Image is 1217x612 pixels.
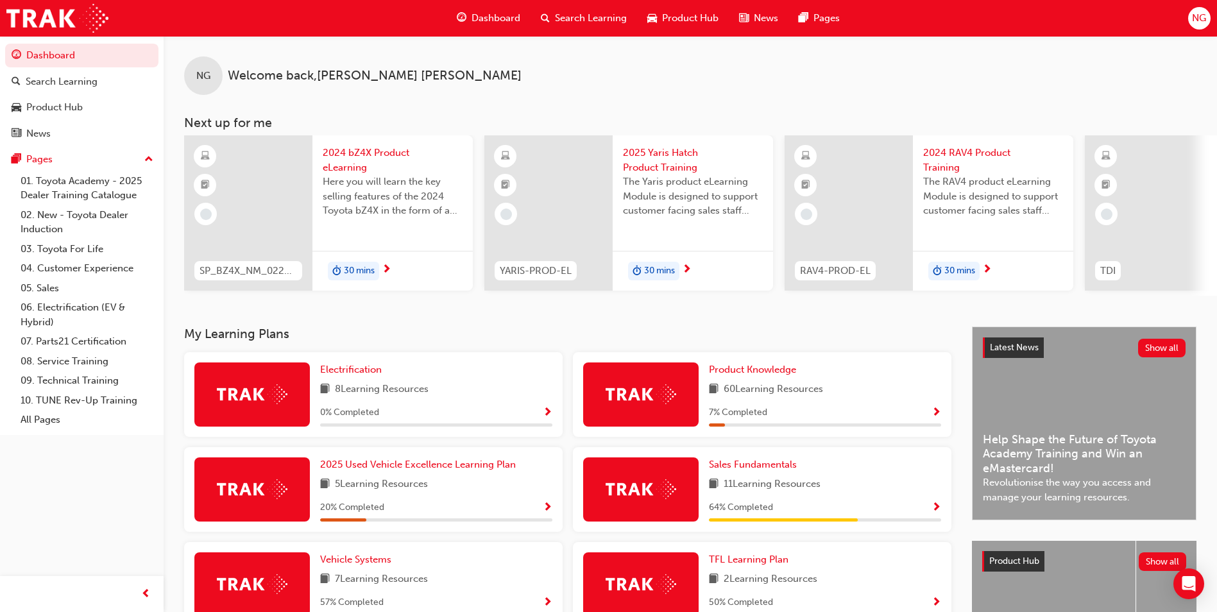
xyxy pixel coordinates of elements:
[543,595,552,611] button: Show Progress
[201,177,210,194] span: booktick-icon
[1101,208,1112,220] span: learningRecordVerb_NONE-icon
[531,5,637,31] a: search-iconSearch Learning
[15,352,158,371] a: 08. Service Training
[6,4,108,33] img: Trak
[320,552,396,567] a: Vehicle Systems
[228,69,522,83] span: Welcome back , [PERSON_NAME] [PERSON_NAME]
[323,146,463,174] span: 2024 bZ4X Product eLearning
[15,171,158,205] a: 01. Toyota Academy - 2025 Dealer Training Catalogue
[335,477,428,493] span: 5 Learning Resources
[754,11,778,26] span: News
[944,264,975,278] span: 30 mins
[543,502,552,514] span: Show Progress
[5,44,158,67] a: Dashboard
[788,5,850,31] a: pages-iconPages
[1192,11,1206,26] span: NG
[709,459,797,470] span: Sales Fundamentals
[543,407,552,419] span: Show Progress
[15,332,158,352] a: 07. Parts21 Certification
[5,148,158,171] button: Pages
[709,362,801,377] a: Product Knowledge
[932,597,941,609] span: Show Progress
[709,382,719,398] span: book-icon
[801,208,812,220] span: learningRecordVerb_NONE-icon
[800,264,871,278] span: RAV4-PROD-EL
[606,479,676,499] img: Trak
[709,364,796,375] span: Product Knowledge
[543,597,552,609] span: Show Progress
[623,146,763,174] span: 2025 Yaris Hatch Product Training
[709,554,788,565] span: TFL Learning Plan
[709,552,794,567] a: TFL Learning Plan
[739,10,749,26] span: news-icon
[12,128,21,140] span: news-icon
[12,76,21,88] span: search-icon
[799,10,808,26] span: pages-icon
[15,205,158,239] a: 02. New - Toyota Dealer Induction
[141,586,151,602] span: prev-icon
[932,502,941,514] span: Show Progress
[217,479,287,499] img: Trak
[15,391,158,411] a: 10. TUNE Rev-Up Training
[344,264,375,278] span: 30 mins
[543,500,552,516] button: Show Progress
[724,477,821,493] span: 11 Learning Resources
[983,475,1186,504] span: Revolutionise the way you access and manage your learning resources.
[332,263,341,280] span: duration-icon
[217,384,287,404] img: Trak
[5,96,158,119] a: Product Hub
[801,177,810,194] span: booktick-icon
[709,595,773,610] span: 50 % Completed
[15,298,158,332] a: 06. Electrification (EV & Hybrid)
[982,264,992,276] span: next-icon
[1188,7,1211,30] button: NG
[320,382,330,398] span: book-icon
[5,70,158,94] a: Search Learning
[320,364,382,375] span: Electrification
[623,174,763,218] span: The Yaris product eLearning Module is designed to support customer facing sales staff with introd...
[5,41,158,148] button: DashboardSearch LearningProduct HubNews
[320,405,379,420] span: 0 % Completed
[15,410,158,430] a: All Pages
[990,342,1039,353] span: Latest News
[923,146,1063,174] span: 2024 RAV4 Product Training
[320,362,387,377] a: Electrification
[320,554,391,565] span: Vehicle Systems
[709,477,719,493] span: book-icon
[26,126,51,141] div: News
[637,5,729,31] a: car-iconProduct Hub
[200,264,297,278] span: SP_BZ4X_NM_0224_EL01
[447,5,531,31] a: guage-iconDashboard
[989,556,1039,566] span: Product Hub
[484,135,773,291] a: YARIS-PROD-EL2025 Yaris Hatch Product TrainingThe Yaris product eLearning Module is designed to s...
[709,500,773,515] span: 64 % Completed
[382,264,391,276] span: next-icon
[184,327,951,341] h3: My Learning Plans
[813,11,840,26] span: Pages
[12,50,21,62] span: guage-icon
[555,11,627,26] span: Search Learning
[932,405,941,421] button: Show Progress
[501,177,510,194] span: booktick-icon
[1173,568,1204,599] div: Open Intercom Messenger
[320,457,521,472] a: 2025 Used Vehicle Excellence Learning Plan
[662,11,719,26] span: Product Hub
[320,459,516,470] span: 2025 Used Vehicle Excellence Learning Plan
[1139,552,1187,571] button: Show all
[709,572,719,588] span: book-icon
[982,551,1186,572] a: Product HubShow all
[785,135,1073,291] a: RAV4-PROD-EL2024 RAV4 Product TrainingThe RAV4 product eLearning Module is designed to support cu...
[335,382,429,398] span: 8 Learning Resources
[923,174,1063,218] span: The RAV4 product eLearning Module is designed to support customer facing sales staff with introdu...
[983,432,1186,476] span: Help Shape the Future of Toyota Academy Training and Win an eMastercard!
[1138,339,1186,357] button: Show all
[144,151,153,168] span: up-icon
[26,74,98,89] div: Search Learning
[196,69,210,83] span: NG
[15,239,158,259] a: 03. Toyota For Life
[5,122,158,146] a: News
[457,10,466,26] span: guage-icon
[12,102,21,114] span: car-icon
[15,259,158,278] a: 04. Customer Experience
